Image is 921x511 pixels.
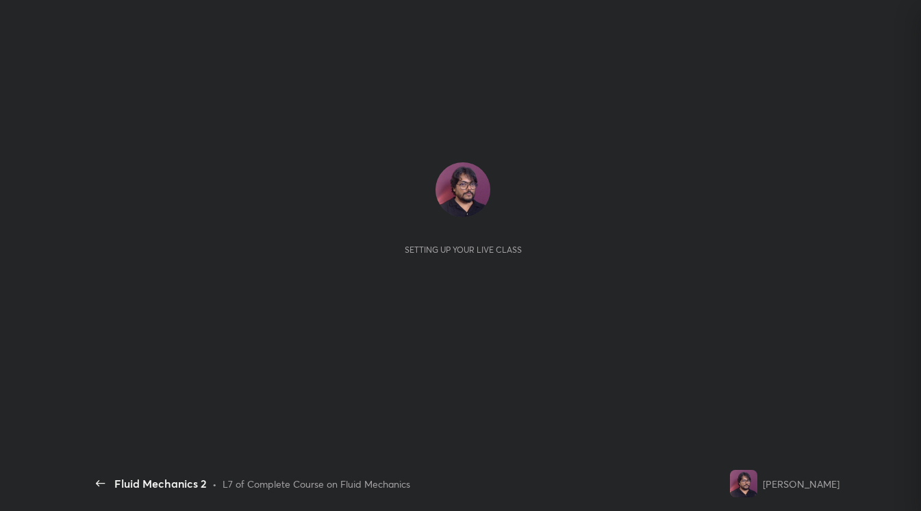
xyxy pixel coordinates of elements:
div: Setting up your live class [405,245,522,255]
div: • [212,477,217,491]
div: Fluid Mechanics 2 [114,475,207,492]
img: dad207272b49412e93189b41c1133cff.jpg [436,162,490,217]
div: [PERSON_NAME] [763,477,840,491]
div: L7 of Complete Course on Fluid Mechanics [223,477,410,491]
img: dad207272b49412e93189b41c1133cff.jpg [730,470,757,497]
